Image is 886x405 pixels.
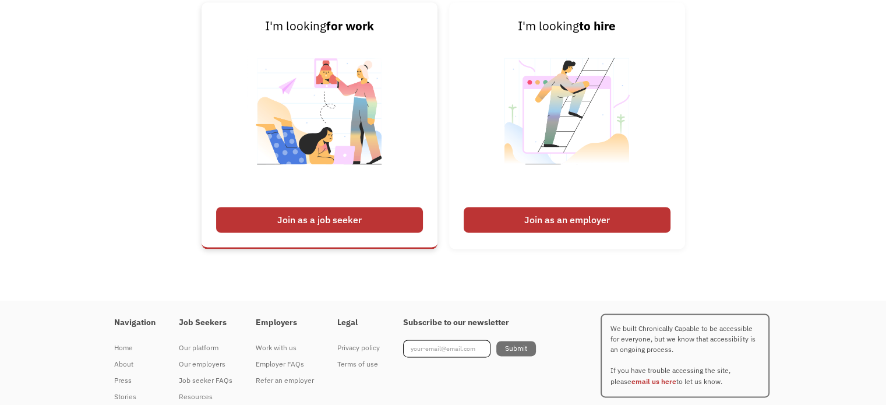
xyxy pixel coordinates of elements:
[601,314,769,397] p: We built Chronically Capable to be accessible for everyone, but we know that accessibility is an ...
[337,340,380,356] a: Privacy policy
[403,340,536,357] form: Footer Newsletter
[496,341,536,356] input: Submit
[179,372,232,389] a: Job seeker FAQs
[114,372,156,389] a: Press
[337,356,380,372] a: Terms of use
[179,357,232,371] div: Our employers
[114,390,156,404] div: Stories
[179,341,232,355] div: Our platform
[464,17,670,36] div: I'm looking
[179,374,232,388] div: Job seeker FAQs
[114,357,156,371] div: About
[179,356,232,372] a: Our employers
[216,17,423,36] div: I'm looking
[337,341,380,355] div: Privacy policy
[114,340,156,356] a: Home
[202,2,437,248] a: I'm lookingfor workJoin as a job seeker
[114,374,156,388] div: Press
[449,2,685,248] a: I'm lookingto hireJoin as an employer
[216,207,423,233] div: Join as a job seeker
[114,341,156,355] div: Home
[179,340,232,356] a: Our platform
[256,340,314,356] a: Work with us
[464,207,670,233] div: Join as an employer
[337,318,380,328] h4: Legal
[326,18,374,34] strong: for work
[256,357,314,371] div: Employer FAQs
[579,18,616,34] strong: to hire
[179,390,232,404] div: Resources
[337,357,380,371] div: Terms of use
[256,374,314,388] div: Refer an employer
[114,356,156,372] a: About
[631,377,676,386] a: email us here
[114,389,156,405] a: Stories
[179,318,232,328] h4: Job Seekers
[247,36,392,201] img: Chronically Capable Personalized Job Matching
[403,340,490,357] input: your-email@email.com
[179,389,232,405] a: Resources
[256,372,314,389] a: Refer an employer
[256,341,314,355] div: Work with us
[256,356,314,372] a: Employer FAQs
[256,318,314,328] h4: Employers
[114,318,156,328] h4: Navigation
[403,318,536,328] h4: Subscribe to our newsletter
